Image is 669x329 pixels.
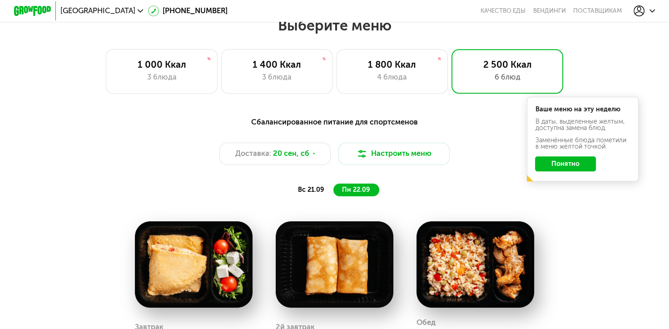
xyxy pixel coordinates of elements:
[231,72,323,83] div: 3 блюда
[481,7,525,15] a: Качество еды
[346,59,438,70] div: 1 800 Ккал
[573,7,622,15] div: поставщикам
[60,7,135,15] span: [GEOGRAPHIC_DATA]
[30,16,639,35] h2: Выберите меню
[338,143,450,165] button: Настроить меню
[116,59,208,70] div: 1 000 Ккал
[533,7,565,15] a: Вендинги
[535,156,596,171] button: Понятно
[231,59,323,70] div: 1 400 Ккал
[535,137,630,150] div: Заменённые блюда пометили в меню жёлтой точкой.
[461,72,554,83] div: 6 блюд
[346,72,438,83] div: 4 блюда
[461,59,554,70] div: 2 500 Ккал
[535,119,630,132] div: В даты, выделенные желтым, доступна замена блюд.
[273,148,309,160] span: 20 сен, сб
[535,106,630,113] div: Ваше меню на эту неделю
[116,72,208,83] div: 3 блюда
[235,148,271,160] span: Доставка:
[148,5,228,17] a: [PHONE_NUMBER]
[342,186,370,194] span: пн 22.09
[59,116,610,128] div: Сбалансированное питание для спортсменов
[298,186,324,194] span: вс 21.09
